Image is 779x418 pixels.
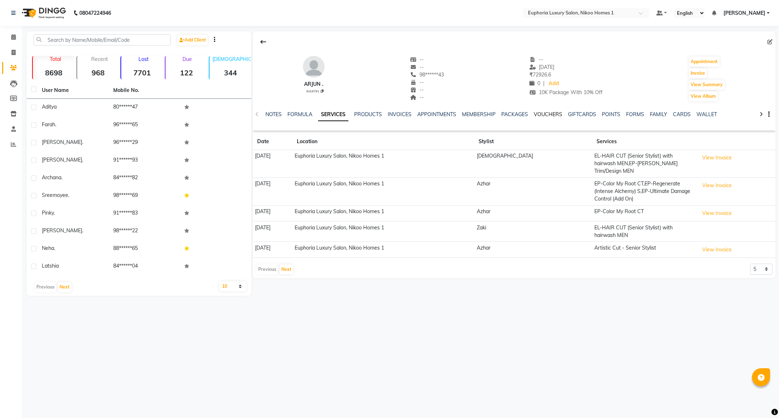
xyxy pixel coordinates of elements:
th: Mobile No. [109,82,180,99]
td: EP-Color My Root CT [592,205,697,221]
button: View Invoice [699,208,735,219]
a: FORMS [626,111,644,118]
a: Add [547,79,560,89]
a: GIFTCARDS [568,111,596,118]
div: EUL6791 [306,88,325,93]
p: [DEMOGRAPHIC_DATA] [212,56,252,62]
a: WALLET [696,111,717,118]
th: Stylist [474,133,592,150]
span: Pinky [42,210,54,216]
span: . [55,121,56,128]
input: Search by Name/Mobile/Email/Code [34,34,171,45]
span: ₹ [529,71,533,78]
span: -- [410,64,424,70]
td: [DATE] [253,177,292,205]
p: Lost [124,56,163,62]
td: Euphoria Luxury Salon, Nikoo Homes 1 [292,205,474,221]
span: | [543,80,545,87]
a: FAMILY [650,111,667,118]
span: 0 [529,80,540,87]
strong: 122 [166,68,208,77]
a: MEMBERSHIP [462,111,496,118]
td: [DATE] [253,150,292,178]
a: VOUCHERS [534,111,562,118]
span: Farah [42,121,55,128]
span: . [82,227,83,234]
span: -- [410,79,424,85]
td: EP-Color My Root CT,EP-Regenerate (Intense Alchemy) S,EP-Ultimate Damage Control (Add On) [592,177,697,205]
span: Archana [42,174,61,181]
span: . [82,139,83,145]
td: Euphoria Luxury Salon, Nikoo Homes 1 [292,242,474,258]
span: Latshia [42,263,59,269]
th: User Name [38,82,109,99]
span: . [54,210,55,216]
span: Aditya [42,104,57,110]
b: 08047224946 [79,3,111,23]
span: . [82,157,83,163]
a: INVOICES [388,111,411,118]
td: Azhar [474,177,592,205]
button: View Invoice [699,152,735,163]
span: . [54,245,55,251]
span: -- [410,56,424,63]
span: -- [410,87,424,93]
a: FORMULA [287,111,312,118]
th: Location [292,133,474,150]
span: Sreemoyee [42,192,68,198]
span: [PERSON_NAME] [42,157,82,163]
td: EL-HAIR CUT (Senior Stylist) with hairwash MEN,EP-[PERSON_NAME] Trim/Design MEN [592,150,697,178]
button: View Album [689,91,718,101]
td: Azhar [474,242,592,258]
button: View Invoice [699,180,735,191]
strong: 344 [210,68,252,77]
td: [DEMOGRAPHIC_DATA] [474,150,592,178]
button: View Summary [689,80,725,90]
a: Add Client [177,35,208,45]
span: . [61,174,62,181]
button: Invoice [689,68,707,78]
a: APPOINTMENTS [417,111,456,118]
button: View Invoice [699,244,735,255]
span: -- [529,56,543,63]
button: Next [280,264,293,274]
span: . [68,192,69,198]
a: POINTS [602,111,620,118]
td: Euphoria Luxury Salon, Nikoo Homes 1 [292,150,474,178]
a: NOTES [265,111,282,118]
p: Recent [80,56,119,62]
th: Services [592,133,697,150]
span: [DATE] [529,64,554,70]
span: [PERSON_NAME] [42,227,82,234]
span: 72926.6 [529,71,551,78]
td: Artistic Cut - Senior Stylist [592,242,697,258]
span: [PERSON_NAME] [42,139,82,145]
span: Neha [42,245,54,251]
img: logo [18,3,68,23]
span: 10K Package With 10% Off [529,89,603,96]
strong: 968 [77,68,119,77]
td: Euphoria Luxury Salon, Nikoo Homes 1 [292,221,474,242]
span: -- [410,94,424,101]
td: Azhar [474,205,592,221]
a: PACKAGES [501,111,528,118]
a: SERVICES [318,108,348,121]
td: EL-HAIR CUT (Senior Stylist) with hairwash MEN [592,221,697,242]
td: [DATE] [253,242,292,258]
strong: 8698 [33,68,75,77]
a: CARDS [673,111,691,118]
td: Euphoria Luxury Salon, Nikoo Homes 1 [292,177,474,205]
td: [DATE] [253,205,292,221]
button: Next [58,282,71,292]
p: Due [167,56,208,62]
button: Appointment [689,57,719,67]
img: avatar [303,56,325,78]
th: Date [253,133,292,150]
strong: 7701 [121,68,163,77]
div: Arjun . [303,80,325,88]
a: PRODUCTS [354,111,382,118]
p: Total [36,56,75,62]
td: Zaki [474,221,592,242]
div: Back to Client [256,35,271,49]
span: [PERSON_NAME] [723,9,765,17]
